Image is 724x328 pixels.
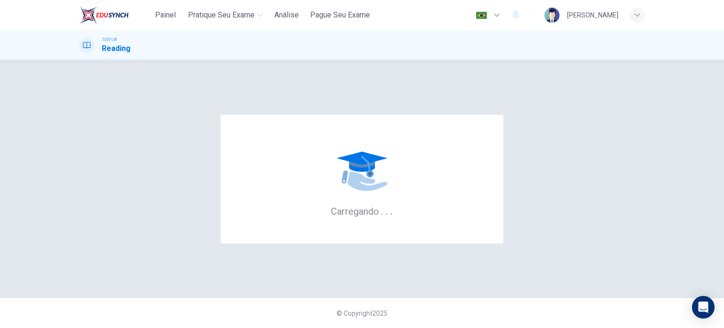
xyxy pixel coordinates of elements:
[390,202,393,218] h6: .
[271,7,303,24] button: Análise
[544,8,559,23] img: Profile picture
[331,205,393,217] h6: Carregando
[476,12,487,19] img: pt
[380,202,384,218] h6: .
[337,310,387,317] span: © Copyright 2025
[102,43,131,54] h1: Reading
[155,9,176,21] span: Painel
[79,6,129,25] img: EduSynch logo
[692,296,715,319] div: Open Intercom Messenger
[306,7,374,24] button: Pague Seu Exame
[567,9,618,21] div: [PERSON_NAME]
[385,202,388,218] h6: .
[184,7,267,24] button: Pratique seu exame
[79,6,150,25] a: EduSynch logo
[102,36,117,43] span: TOEFL®
[310,9,370,21] span: Pague Seu Exame
[274,9,299,21] span: Análise
[188,9,255,21] span: Pratique seu exame
[150,7,181,24] button: Painel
